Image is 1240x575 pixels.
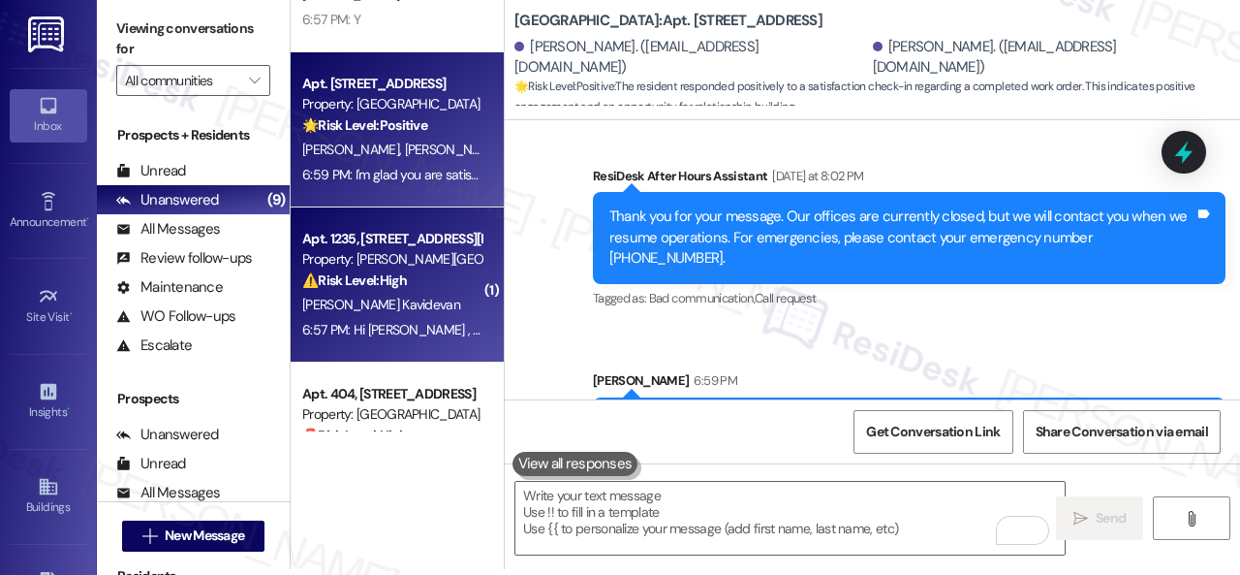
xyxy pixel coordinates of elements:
[116,14,270,65] label: Viewing conversations for
[10,375,87,428] a: Insights •
[302,249,481,270] div: Property: [PERSON_NAME][GEOGRAPHIC_DATA]
[853,410,1012,454] button: Get Conversation Link
[116,425,219,445] div: Unanswered
[10,89,87,142] a: Inbox
[10,470,87,523] a: Buildings
[1184,511,1198,527] i: 
[593,284,1225,312] div: Tagged as:
[263,185,290,215] div: (9)
[689,370,736,391] div: 6:59 PM
[116,306,235,327] div: WO Follow-ups
[866,422,1000,442] span: Get Conversation Link
[302,74,481,94] div: Apt. [STREET_ADDRESS]
[302,11,360,28] div: 6:57 PM: Y
[302,94,481,114] div: Property: [GEOGRAPHIC_DATA]
[125,65,239,96] input: All communities
[116,277,223,298] div: Maintenance
[302,229,481,249] div: Apt. 1235, [STREET_ADDRESS][PERSON_NAME]
[116,483,220,503] div: All Messages
[142,528,157,544] i: 
[609,207,1194,269] div: Thank you for your message. Our offices are currently closed, but we will contact you when we res...
[767,166,863,186] div: [DATE] at 8:02 PM
[122,521,265,552] button: New Message
[116,190,219,210] div: Unanswered
[302,272,407,289] strong: ⚠️ Risk Level: High
[515,482,1065,555] textarea: To enrich screen reader interactions, please activate Accessibility in Grammarly extension settings
[755,290,816,306] span: Call request
[1073,511,1088,527] i: 
[649,290,755,306] span: Bad communication ,
[116,161,186,181] div: Unread
[514,79,614,94] strong: 🌟 Risk Level: Positive
[405,141,502,158] span: [PERSON_NAME]
[67,402,70,416] span: •
[302,404,481,425] div: Property: [GEOGRAPHIC_DATA]
[116,219,220,240] div: All Messages
[593,166,1225,193] div: ResiDesk After Hours Assistant
[873,37,1226,79] div: [PERSON_NAME]. ([EMAIL_ADDRESS][DOMAIN_NAME])
[10,280,87,333] a: Site Visit •
[593,370,1225,398] div: [PERSON_NAME]
[1096,508,1126,528] span: Send
[165,526,244,546] span: New Message
[514,37,868,79] div: [PERSON_NAME]. ([EMAIL_ADDRESS][DOMAIN_NAME])
[116,335,192,356] div: Escalate
[28,16,68,52] img: ResiDesk Logo
[1056,496,1143,540] button: Send
[302,384,481,404] div: Apt. 404, [STREET_ADDRESS]
[116,454,186,474] div: Unread
[514,77,1240,118] span: : The resident responded positively to a satisfaction check-in regarding a completed work order. ...
[1023,410,1221,454] button: Share Conversation via email
[302,141,405,158] span: [PERSON_NAME]
[97,389,290,409] div: Prospects
[302,116,427,134] strong: 🌟 Risk Level: Positive
[302,427,425,444] strong: 🚨 Risk Level: Highest
[97,125,290,145] div: Prospects + Residents
[86,212,89,226] span: •
[302,296,460,313] span: [PERSON_NAME] Kavidevan
[116,248,252,269] div: Review follow-ups
[1036,422,1208,442] span: Share Conversation via email
[514,11,822,31] b: [GEOGRAPHIC_DATA]: Apt. [STREET_ADDRESS]
[70,307,73,321] span: •
[249,73,260,88] i: 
